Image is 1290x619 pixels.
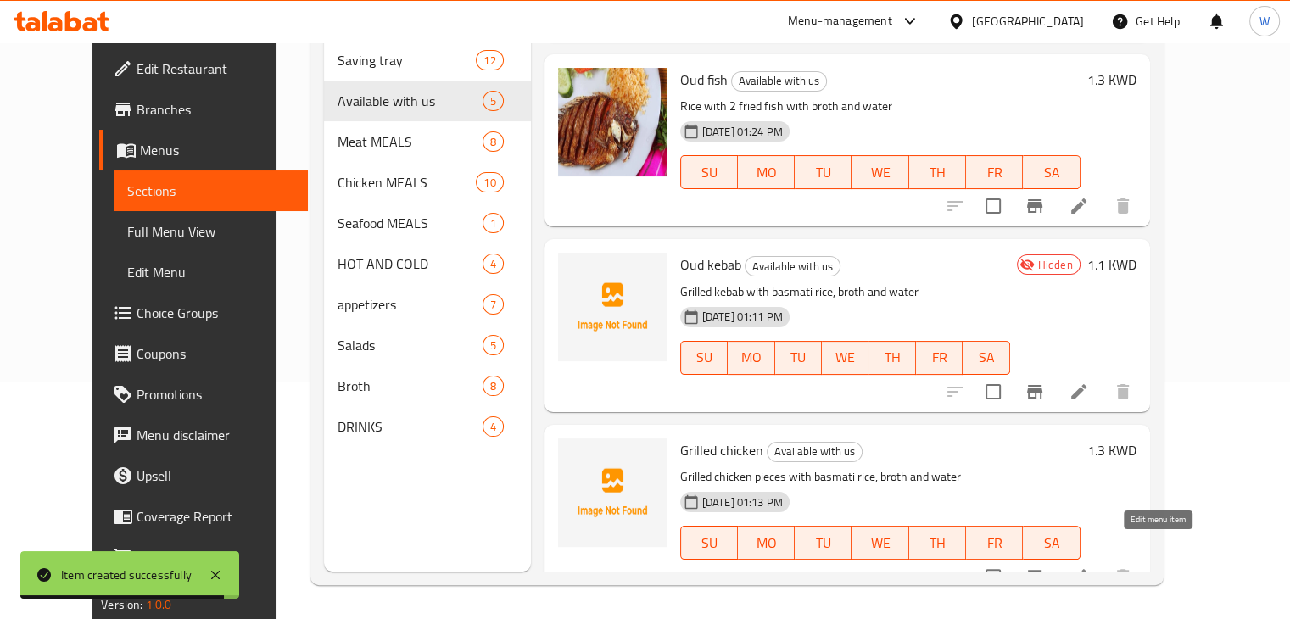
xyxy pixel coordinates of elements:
[972,12,1084,31] div: [GEOGRAPHIC_DATA]
[1103,556,1143,597] button: delete
[680,282,1010,303] p: Grilled kebab with basmati rice, broth and water
[680,438,763,463] span: Grilled chicken
[324,243,530,284] div: HOT AND COLD4
[916,341,963,375] button: FR
[852,526,908,560] button: WE
[738,526,795,560] button: MO
[338,335,482,355] span: Salads
[483,215,503,231] span: 1
[909,526,966,560] button: TH
[137,303,294,323] span: Choice Groups
[829,345,862,370] span: WE
[969,345,1002,370] span: SA
[680,155,738,189] button: SU
[966,526,1023,560] button: FR
[688,160,731,185] span: SU
[558,253,667,361] img: Oud kebab
[324,33,530,454] nav: Menu sections
[483,131,504,152] div: items
[558,68,667,176] img: Oud fish
[680,466,1081,488] p: Grilled chicken pieces with basmati rice, broth and water
[483,378,503,394] span: 8
[146,594,172,616] span: 1.0.0
[775,341,822,375] button: TU
[114,211,308,252] a: Full Menu View
[476,50,503,70] div: items
[767,442,863,462] div: Available with us
[734,345,768,370] span: MO
[137,506,294,527] span: Coverage Report
[483,376,504,396] div: items
[680,67,728,92] span: Oud fish
[558,438,667,547] img: Grilled chicken
[680,96,1081,117] p: Rice with 2 fried fish with broth and water
[483,256,503,272] span: 4
[1014,371,1055,412] button: Branch-specific-item
[688,345,721,370] span: SU
[477,175,502,191] span: 10
[680,252,741,277] span: Oud kebab
[338,416,482,437] span: DRINKS
[858,160,902,185] span: WE
[745,531,788,555] span: MO
[137,425,294,445] span: Menu disclaimer
[963,341,1009,375] button: SA
[127,181,294,201] span: Sections
[338,131,482,152] span: Meat MEALS
[324,40,530,81] div: Saving tray12
[695,124,790,140] span: [DATE] 01:24 PM
[483,91,504,111] div: items
[483,213,504,233] div: items
[1030,531,1073,555] span: SA
[324,162,530,203] div: Chicken MEALS10
[101,594,142,616] span: Version:
[695,309,790,325] span: [DATE] 01:11 PM
[801,160,845,185] span: TU
[338,254,482,274] span: HOT AND COLD
[61,566,192,584] div: Item created successfully
[338,172,476,192] div: Chicken MEALS
[324,365,530,406] div: Broth8
[728,341,774,375] button: MO
[923,345,956,370] span: FR
[695,494,790,510] span: [DATE] 01:13 PM
[137,343,294,364] span: Coupons
[822,341,868,375] button: WE
[731,71,827,92] div: Available with us
[476,172,503,192] div: items
[1014,556,1055,597] button: Branch-specific-item
[1023,155,1080,189] button: SA
[483,416,504,437] div: items
[688,531,731,555] span: SU
[324,81,530,121] div: Available with us5
[99,293,308,333] a: Choice Groups
[99,415,308,455] a: Menu disclaimer
[137,384,294,404] span: Promotions
[858,531,902,555] span: WE
[338,376,482,396] span: Broth
[745,160,788,185] span: MO
[973,160,1016,185] span: FR
[483,297,503,313] span: 7
[1030,160,1073,185] span: SA
[338,294,482,315] span: appetizers
[338,91,482,111] span: Available with us
[1031,257,1080,273] span: Hidden
[1087,68,1136,92] h6: 1.3 KWD
[916,531,959,555] span: TH
[868,341,915,375] button: TH
[795,526,852,560] button: TU
[338,50,476,70] div: Saving tray
[852,155,908,189] button: WE
[137,59,294,79] span: Edit Restaurant
[745,256,840,276] div: Available with us
[768,442,862,461] span: Available with us
[114,170,308,211] a: Sections
[782,345,815,370] span: TU
[1103,186,1143,226] button: delete
[1259,12,1270,31] span: W
[483,134,503,150] span: 8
